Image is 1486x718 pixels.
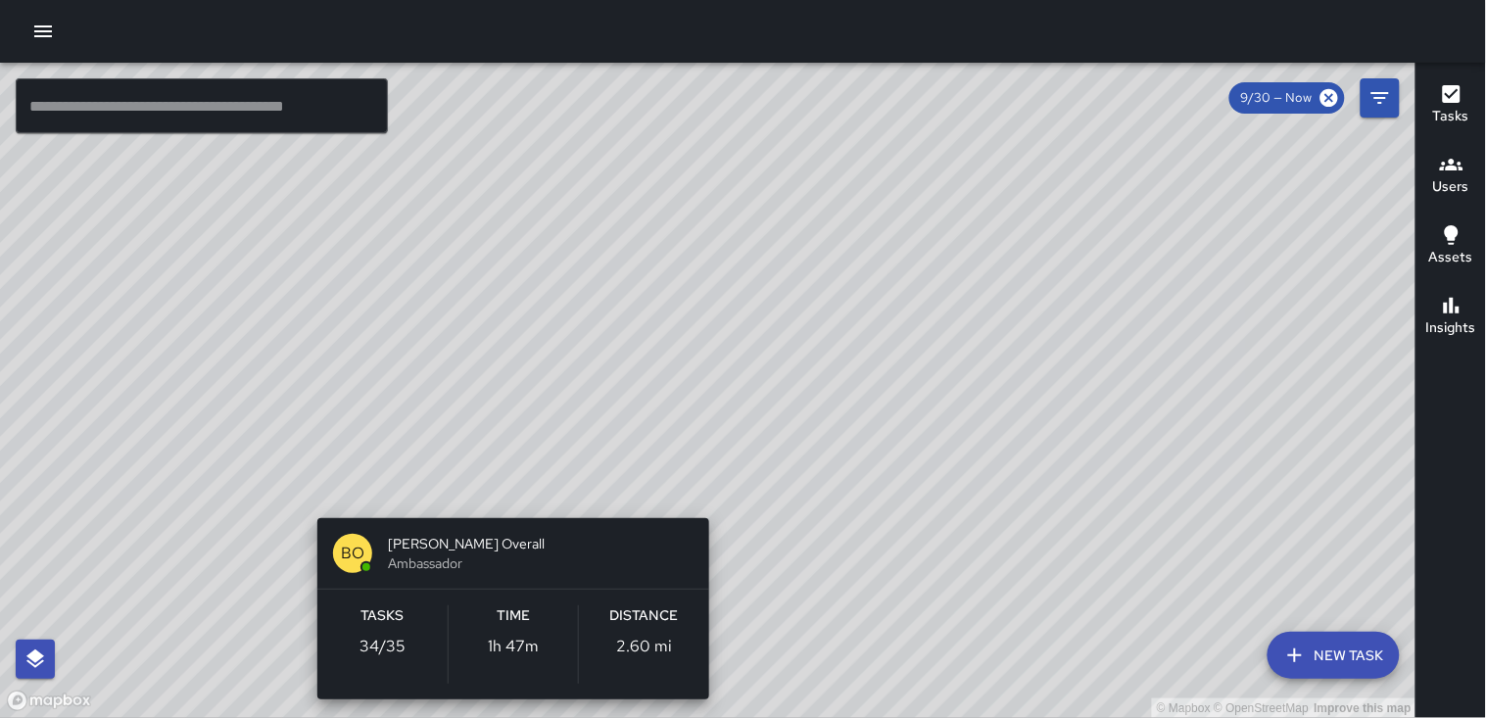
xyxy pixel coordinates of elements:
[1416,212,1486,282] button: Assets
[360,635,406,658] p: 34 / 35
[1416,141,1486,212] button: Users
[388,534,694,553] span: [PERSON_NAME] Overall
[1429,247,1473,268] h6: Assets
[497,605,530,627] h6: Time
[1268,632,1400,679] button: New Task
[1229,88,1324,108] span: 9/30 — Now
[610,605,679,627] h6: Distance
[1433,106,1469,127] h6: Tasks
[360,605,404,627] h6: Tasks
[1229,82,1345,114] div: 9/30 — Now
[1361,78,1400,118] button: Filters
[388,553,694,573] span: Ambassador
[341,542,364,565] p: BO
[1416,282,1486,353] button: Insights
[1416,71,1486,141] button: Tasks
[488,635,539,658] p: 1h 47m
[616,635,672,658] p: 2.60 mi
[317,518,709,699] button: BO[PERSON_NAME] OverallAmbassadorTasks34/35Time1h 47mDistance2.60 mi
[1426,317,1476,339] h6: Insights
[1433,176,1469,198] h6: Users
